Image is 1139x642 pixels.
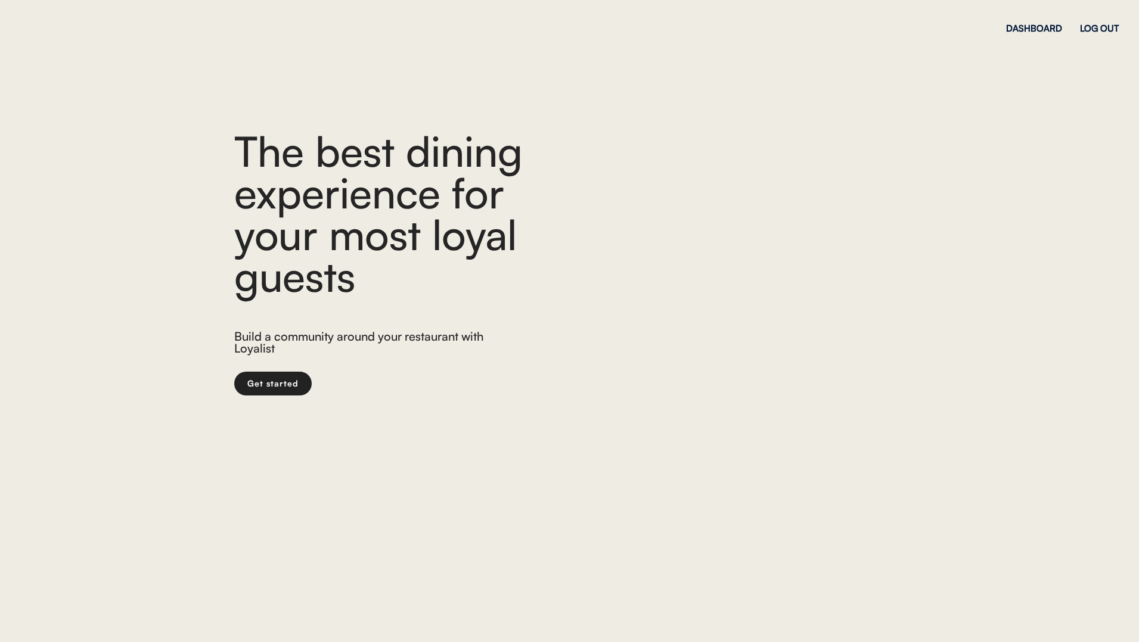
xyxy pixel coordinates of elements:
[628,95,905,432] img: yH5BAEAAAAALAAAAAABAAEAAAIBRAA7
[234,130,592,297] div: The best dining experience for your most loyal guests
[1080,24,1119,33] div: LOG OUT
[1006,24,1062,33] div: DASHBOARD
[234,331,495,357] div: Build a community around your restaurant with Loyalist
[48,20,119,37] img: yH5BAEAAAAALAAAAAABAAEAAAIBRAA7
[234,372,312,395] button: Get started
